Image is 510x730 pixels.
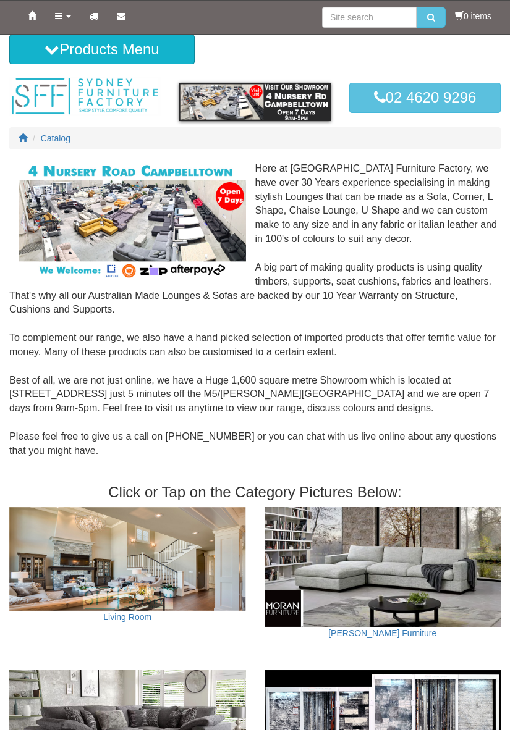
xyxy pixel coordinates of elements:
div: Here at [GEOGRAPHIC_DATA] Furniture Factory, we have over 30 Years experience specialising in mak... [9,162,501,472]
img: Moran Furniture [265,507,501,627]
input: Site search [322,7,417,28]
img: Corner Modular Lounges [19,162,246,280]
a: [PERSON_NAME] Furniture [328,628,436,638]
button: Products Menu [9,35,195,64]
a: Catalog [41,133,70,143]
img: Living Room [9,507,246,611]
a: Living Room [103,612,151,622]
h3: Click or Tap on the Category Pictures Below: [9,484,501,500]
img: Sydney Furniture Factory [9,77,161,115]
img: showroom.gif [179,83,331,121]
a: 02 4620 9296 [349,83,501,112]
li: 0 items [455,10,491,22]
